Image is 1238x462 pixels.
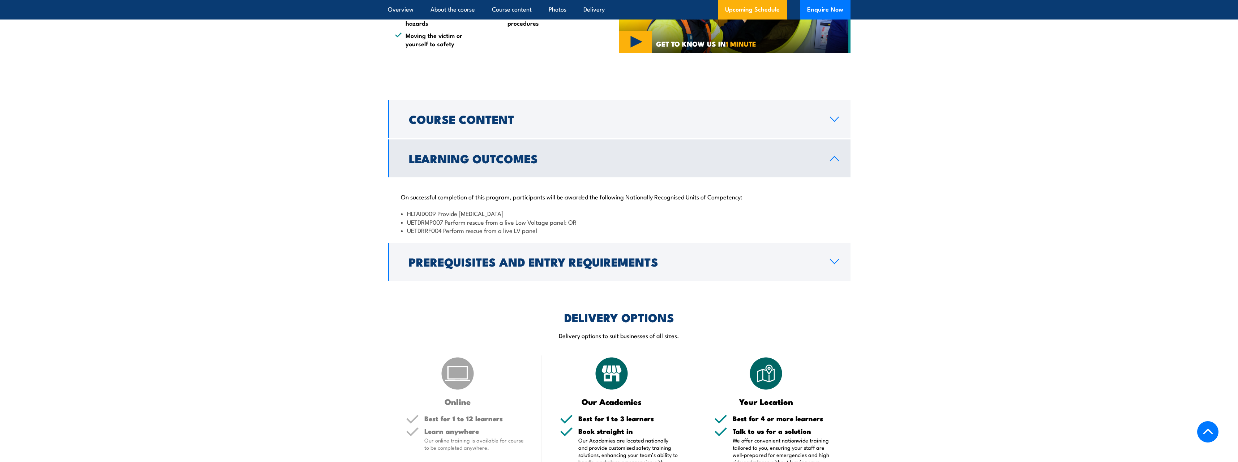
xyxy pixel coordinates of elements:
li: Moving the victim or yourself to safety [395,31,484,48]
h5: Book straight in [578,428,678,435]
h3: Your Location [714,397,818,406]
p: Delivery options to suit businesses of all sizes. [388,331,851,340]
h5: Talk to us for a solution [733,428,832,435]
h2: DELIVERY OPTIONS [564,312,674,322]
a: Course Content [388,100,851,138]
h5: Best for 1 to 12 learners [424,415,524,422]
li: HLTAID009 Provide [MEDICAL_DATA] [401,209,838,217]
span: GET TO KNOW US IN [656,40,756,47]
h3: Our Academies [560,397,664,406]
strong: 1 MINUTE [726,38,756,49]
h5: Best for 4 or more learners [733,415,832,422]
h2: Learning Outcomes [409,153,818,163]
h5: Learn anywhere [424,428,524,435]
li: UETDRRF004 Perform rescue from a live LV panel [401,226,838,234]
p: Our online training is available for course to be completed anywhere. [424,437,524,451]
h5: Best for 1 to 3 learners [578,415,678,422]
h2: Prerequisites and Entry Requirements [409,256,818,267]
h2: Course Content [409,114,818,124]
a: Prerequisites and Entry Requirements [388,243,851,281]
h3: Online [406,397,510,406]
a: Learning Outcomes [388,139,851,177]
p: On successful completion of this program, participants will be awarded the following Nationally R... [401,193,838,200]
li: UETDRMP007 Perform rescue from a live Low Voltage panel: OR [401,218,838,226]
